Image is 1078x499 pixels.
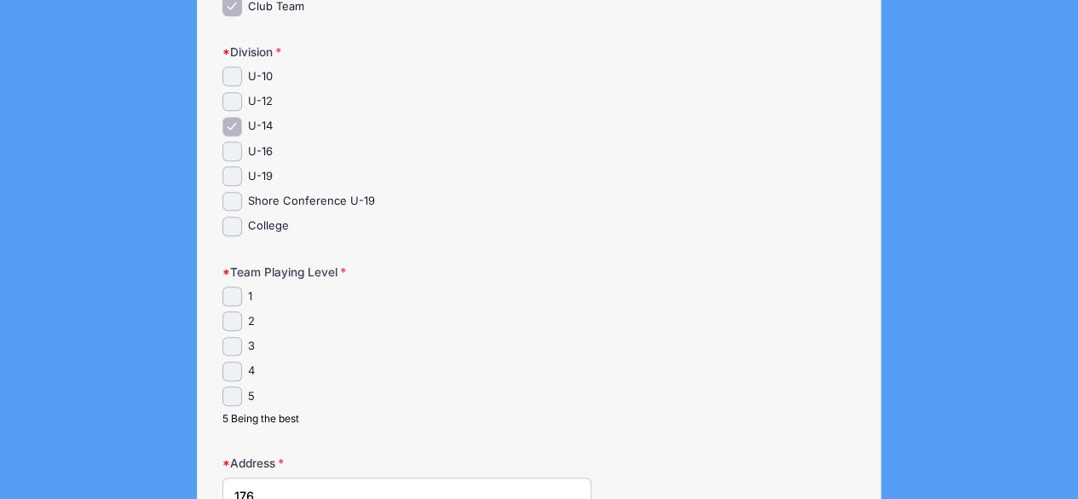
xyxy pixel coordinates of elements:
[248,93,273,110] label: U-12
[222,455,434,472] label: Address
[222,264,434,281] label: Team Playing Level
[248,168,273,185] label: U-19
[248,288,252,305] label: 1
[248,68,273,85] label: U-10
[248,193,375,210] label: Shore Conference U-19
[222,411,591,426] div: 5 Being the best
[248,313,255,330] label: 2
[248,118,273,135] label: U-14
[248,218,289,235] label: College
[248,143,273,160] label: U-16
[248,388,255,405] label: 5
[248,338,255,355] label: 3
[248,363,255,380] label: 4
[222,44,434,61] label: Division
